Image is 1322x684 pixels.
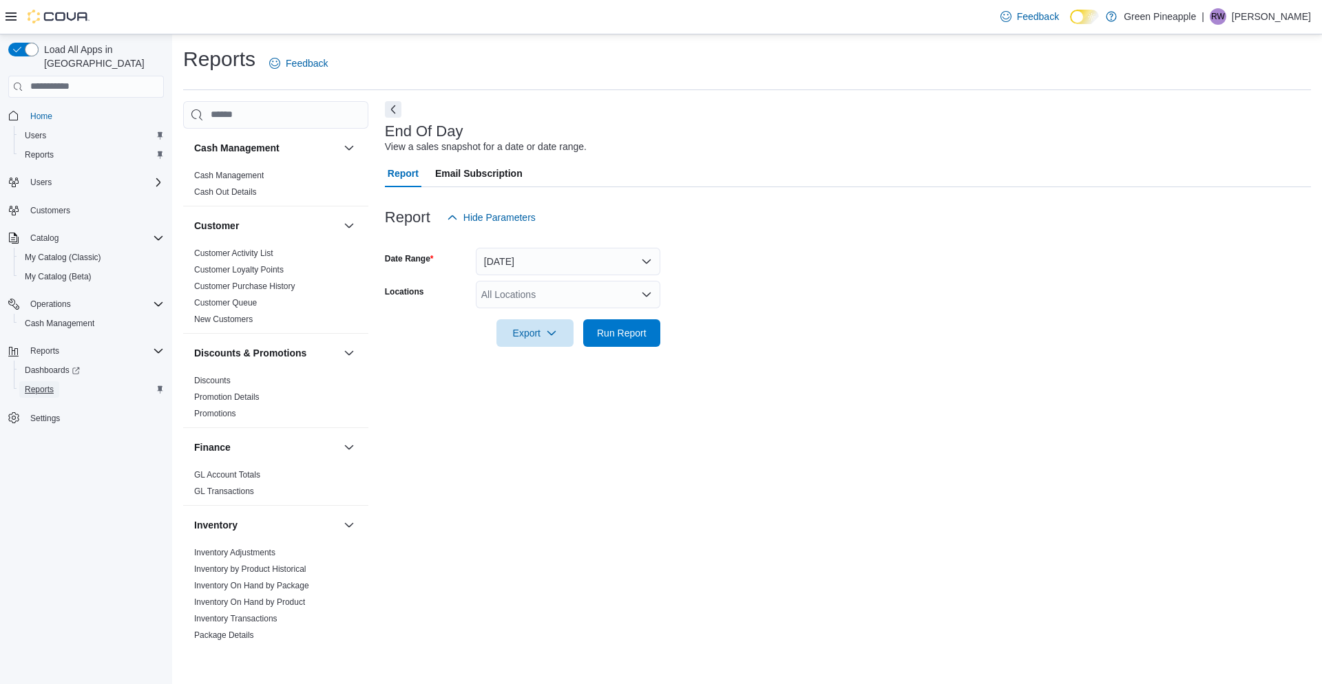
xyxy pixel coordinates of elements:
h3: Inventory [194,518,238,532]
span: Package Details [194,630,254,641]
span: Customer Queue [194,297,257,308]
button: Export [496,319,574,347]
span: Home [25,107,164,125]
button: Catalog [25,230,64,246]
span: Promotion Details [194,392,260,403]
a: Cash Management [194,171,264,180]
a: Settings [25,410,65,427]
span: Customer Purchase History [194,281,295,292]
button: Operations [25,296,76,312]
span: Cash Management [25,318,94,329]
span: Inventory Adjustments [194,547,275,558]
button: Operations [3,295,169,314]
span: Cash Management [19,315,164,332]
span: My Catalog (Beta) [25,271,92,282]
span: Reports [19,381,164,398]
span: Reports [19,147,164,163]
span: Run Report [597,326,647,340]
div: Discounts & Promotions [183,372,368,427]
button: Cash Management [14,314,169,333]
a: Customer Purchase History [194,281,295,291]
button: Customers [3,200,169,220]
button: Users [3,173,169,192]
span: Catalog [30,233,59,244]
span: Users [30,177,52,188]
h3: Cash Management [194,141,280,155]
button: Reports [25,343,65,359]
a: Inventory by Product Historical [194,564,306,574]
a: Inventory Transactions [194,614,277,623]
span: Users [25,130,46,141]
h3: Customer [194,219,239,233]
span: Export [505,319,565,347]
button: Finance [341,439,357,456]
a: Inventory Adjustments [194,548,275,557]
a: GL Transactions [194,487,254,496]
span: Reports [30,345,59,356]
span: Feedback [1017,10,1059,23]
button: Reports [3,341,169,361]
span: Operations [25,296,164,312]
p: [PERSON_NAME] [1232,8,1311,25]
button: My Catalog (Classic) [14,248,169,267]
button: Users [14,126,169,145]
span: Dashboards [19,362,164,378]
a: Customer Activity List [194,248,273,258]
span: Inventory On Hand by Package [194,580,309,591]
span: Hide Parameters [463,211,536,224]
button: Discounts & Promotions [341,345,357,361]
span: Promotions [194,408,236,419]
h1: Reports [183,45,255,73]
a: Feedback [995,3,1064,30]
button: My Catalog (Beta) [14,267,169,286]
button: Next [385,101,401,118]
label: Date Range [385,253,434,264]
span: My Catalog (Classic) [19,249,164,266]
span: Home [30,111,52,122]
button: Reports [14,380,169,399]
a: My Catalog (Classic) [19,249,107,266]
span: Customers [25,202,164,219]
a: Package Details [194,630,254,640]
button: Cash Management [194,141,338,155]
p: | [1202,8,1204,25]
div: View a sales snapshot for a date or date range. [385,140,587,154]
a: Home [25,108,58,125]
a: Reports [19,147,59,163]
span: Customers [30,205,70,216]
div: Finance [183,467,368,505]
button: Inventory [194,518,338,532]
h3: End Of Day [385,123,463,140]
h3: Discounts & Promotions [194,346,306,360]
a: Customers [25,202,76,219]
button: [DATE] [476,248,660,275]
button: Customer [194,219,338,233]
span: Load All Apps in [GEOGRAPHIC_DATA] [39,43,164,70]
button: Reports [14,145,169,164]
span: Users [25,174,164,191]
button: Inventory [341,517,357,533]
span: Reports [25,343,164,359]
span: RW [1211,8,1225,25]
span: Reports [25,384,54,395]
span: Discounts [194,375,231,386]
a: Promotions [194,409,236,418]
a: New Customers [194,314,253,324]
a: Feedback [264,50,333,77]
a: GL Account Totals [194,470,260,480]
h3: Report [385,209,430,226]
span: My Catalog (Classic) [25,252,101,263]
input: Dark Mode [1070,10,1099,24]
h3: Finance [194,440,231,454]
span: Email Subscription [435,160,523,187]
button: Run Report [583,319,660,347]
a: Promotion Details [194,392,260,402]
span: Inventory by Product Historical [194,564,306,575]
span: Catalog [25,230,164,246]
a: Inventory On Hand by Package [194,581,309,590]
a: Cash Out Details [194,187,257,197]
button: Hide Parameters [441,204,541,231]
span: Inventory On Hand by Product [194,597,305,608]
button: Finance [194,440,338,454]
button: Open list of options [641,289,652,300]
